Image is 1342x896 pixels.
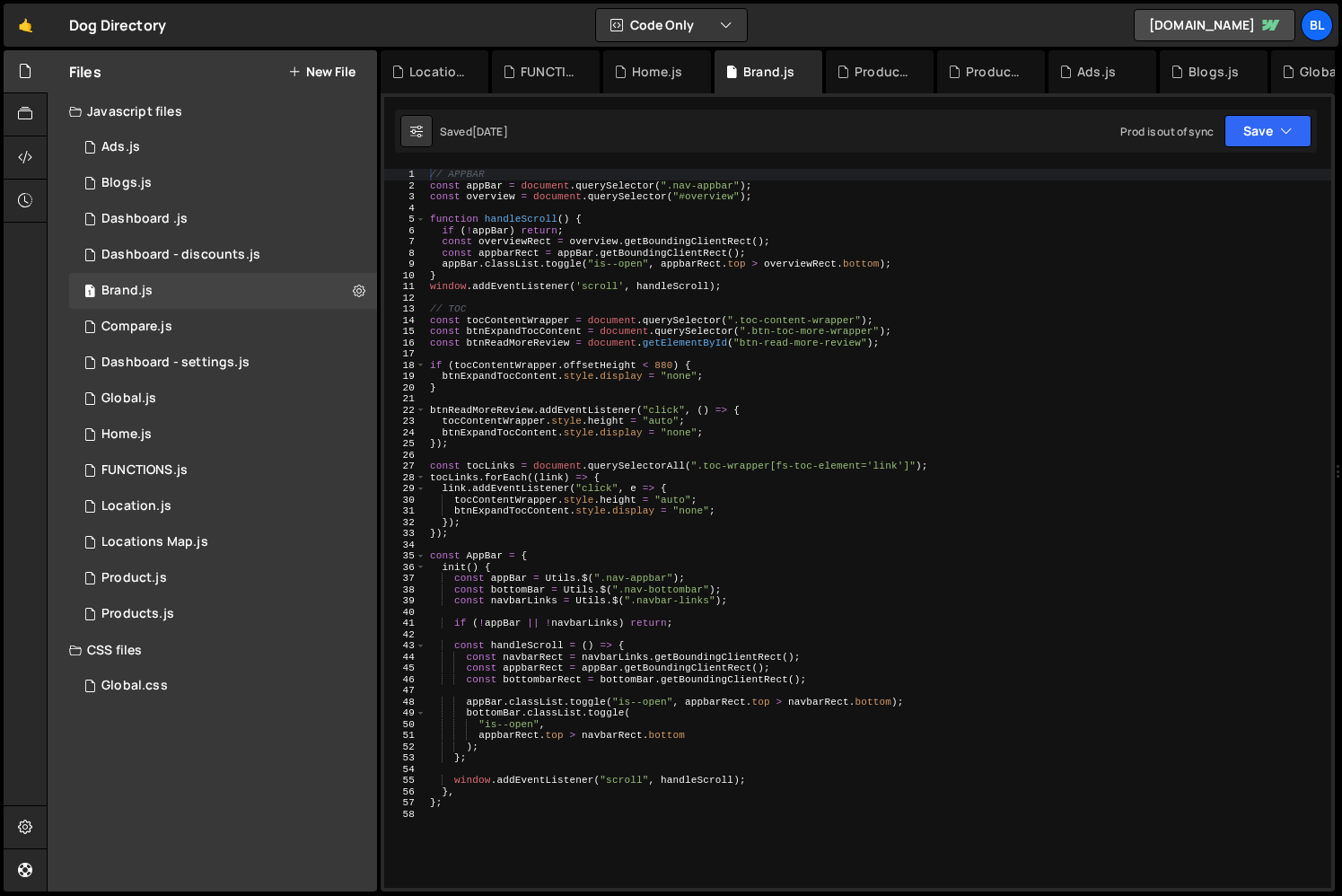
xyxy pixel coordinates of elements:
[69,417,377,452] div: 16220/44319.js
[1301,9,1333,41] a: Bl
[384,742,426,753] div: 52
[632,63,682,81] div: Home.js
[101,462,188,479] div: FUNCTIONS.js
[101,175,152,191] div: Blogs.js
[384,685,426,697] div: 47
[384,371,426,382] div: 19
[384,393,426,405] div: 21
[384,697,426,708] div: 48
[101,498,171,514] div: Location.js
[69,14,166,36] div: Dog Directory
[101,283,153,299] div: Brand.js
[384,809,426,821] div: 58
[384,472,426,484] div: 28
[4,4,48,47] a: 🤙
[384,730,426,742] div: 51
[48,93,377,129] div: Javascript files
[384,483,426,495] div: 29
[101,391,156,407] div: Global.js
[409,63,467,81] div: Location.js
[69,62,101,82] h2: Files
[384,438,426,450] div: 25
[384,719,426,731] div: 50
[69,452,377,488] div: 16220/44477.js
[384,315,426,327] div: 14
[384,540,426,551] div: 34
[1077,63,1116,81] div: Ads.js
[596,9,747,41] button: Code Only
[69,237,377,273] div: 16220/46573.js
[384,640,426,652] div: 43
[384,652,426,663] div: 44
[69,309,377,345] div: 16220/44328.js
[384,303,426,315] div: 13
[84,285,95,300] span: 1
[384,270,426,282] div: 10
[384,248,426,259] div: 8
[384,214,426,225] div: 5
[69,381,377,417] div: 16220/43681.js
[384,775,426,786] div: 55
[384,461,426,472] div: 27
[384,674,426,686] div: 46
[384,629,426,641] div: 42
[101,355,250,371] div: Dashboard - settings.js
[69,129,377,165] div: 16220/47090.js
[101,247,260,263] div: Dashboard - discounts.js
[384,584,426,596] div: 38
[384,764,426,776] div: 54
[69,273,377,309] div: 16220/44394.js
[69,201,377,237] div: 16220/46559.js
[384,450,426,461] div: 26
[440,124,508,139] div: Saved
[384,169,426,180] div: 1
[384,562,426,574] div: 36
[384,382,426,394] div: 20
[384,707,426,719] div: 49
[521,63,578,81] div: FUNCTIONS.js
[384,528,426,540] div: 33
[1134,9,1295,41] a: [DOMAIN_NAME]
[384,360,426,372] div: 18
[384,495,426,506] div: 30
[384,348,426,360] div: 17
[1120,124,1214,139] div: Prod is out of sync
[101,426,152,443] div: Home.js
[743,63,794,81] div: Brand.js
[384,326,426,338] div: 15
[384,786,426,798] div: 56
[101,534,208,550] div: Locations Map.js
[101,211,188,227] div: Dashboard .js
[1189,63,1239,81] div: Blogs.js
[384,225,426,237] div: 6
[69,488,377,524] div: 16220/43679.js
[966,63,1023,81] div: Products.js
[384,180,426,192] div: 2
[69,560,377,596] div: 16220/44393.js
[384,573,426,584] div: 37
[384,595,426,607] div: 39
[69,524,377,560] div: 16220/43680.js
[384,405,426,417] div: 22
[69,596,377,632] div: 16220/44324.js
[69,668,377,704] div: 16220/43682.css
[384,203,426,215] div: 4
[384,259,426,270] div: 9
[101,678,168,694] div: Global.css
[69,165,377,201] div: 16220/44321.js
[384,505,426,517] div: 31
[855,63,912,81] div: Product.js
[288,65,355,79] button: New File
[384,550,426,562] div: 35
[384,281,426,293] div: 11
[384,607,426,619] div: 40
[384,191,426,203] div: 3
[1224,115,1311,147] button: Save
[472,124,508,139] div: [DATE]
[48,632,377,668] div: CSS files
[384,752,426,764] div: 53
[101,570,167,586] div: Product.js
[384,427,426,439] div: 24
[384,618,426,629] div: 41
